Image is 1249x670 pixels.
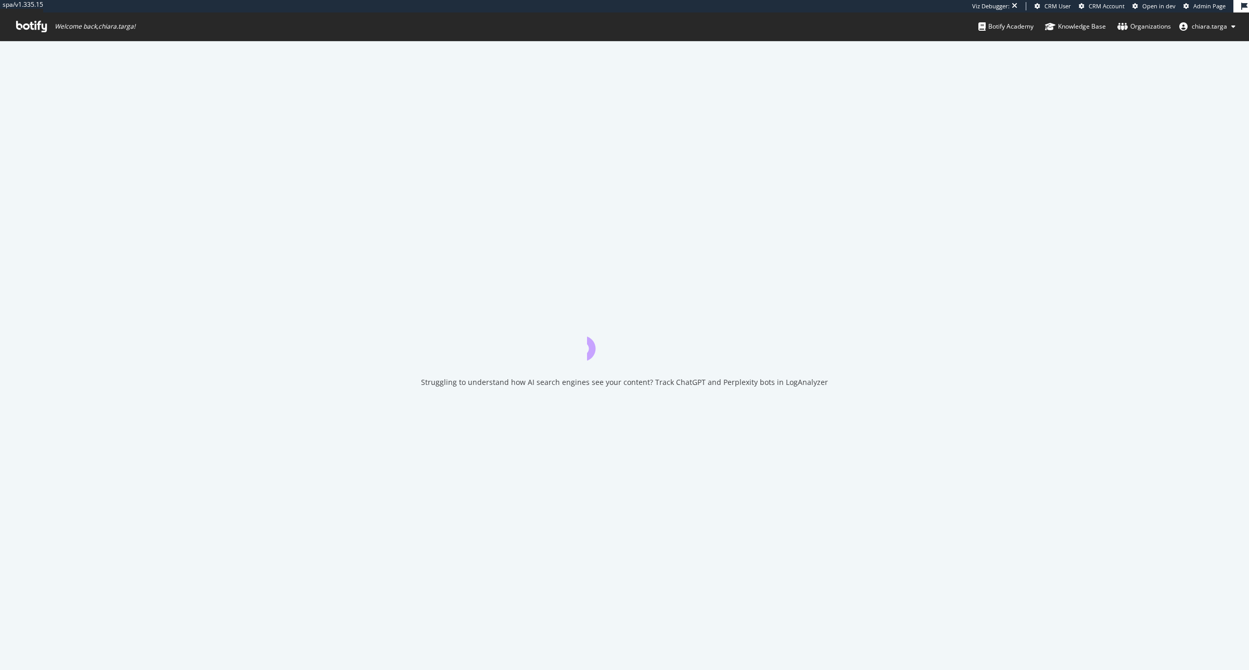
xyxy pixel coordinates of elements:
[978,21,1034,32] div: Botify Academy
[1089,2,1125,10] span: CRM Account
[1045,12,1106,41] a: Knowledge Base
[1132,2,1176,10] a: Open in dev
[978,12,1034,41] a: Botify Academy
[1079,2,1125,10] a: CRM Account
[587,323,662,360] div: animation
[1192,22,1227,31] span: chiara.targa
[972,2,1010,10] div: Viz Debugger:
[55,22,135,31] span: Welcome back, chiara.targa !
[1035,2,1071,10] a: CRM User
[1117,12,1171,41] a: Organizations
[1044,2,1071,10] span: CRM User
[1171,18,1244,35] button: chiara.targa
[1183,2,1226,10] a: Admin Page
[1142,2,1176,10] span: Open in dev
[1193,2,1226,10] span: Admin Page
[1045,21,1106,32] div: Knowledge Base
[1117,21,1171,32] div: Organizations
[421,377,828,388] div: Struggling to understand how AI search engines see your content? Track ChatGPT and Perplexity bot...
